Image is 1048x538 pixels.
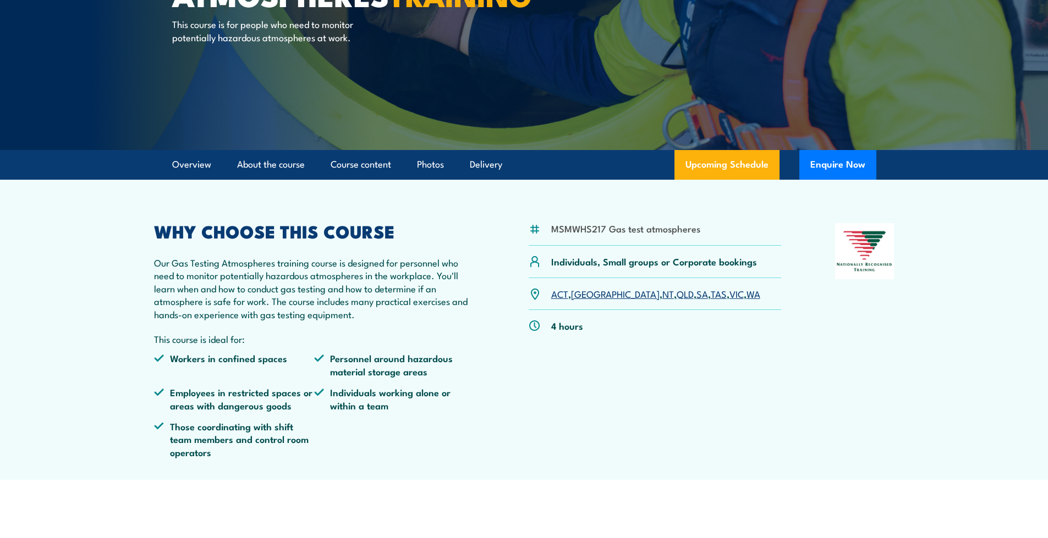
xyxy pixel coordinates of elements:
p: This course is ideal for: [154,332,475,345]
p: This course is for people who need to monitor potentially hazardous atmospheres at work. [172,18,373,43]
p: Our Gas Testing Atmospheres training course is designed for personnel who need to monitor potenti... [154,256,475,320]
img: Nationally Recognised Training logo. [835,223,895,279]
a: Upcoming Schedule [674,150,780,180]
li: Those coordinating with shift team members and control room operators [154,420,315,458]
li: Employees in restricted spaces or areas with dangerous goods [154,386,315,412]
li: Workers in confined spaces [154,352,315,378]
li: Individuals working alone or within a team [314,386,475,412]
a: TAS [711,287,727,300]
a: About the course [237,150,305,179]
a: NT [662,287,674,300]
button: Enquire Now [799,150,876,180]
p: , , , , , , , [551,287,760,300]
a: VIC [729,287,744,300]
li: MSMWHS217 Gas test atmospheres [551,222,700,235]
a: Overview [172,150,211,179]
a: SA [696,287,708,300]
a: [GEOGRAPHIC_DATA] [571,287,660,300]
a: Delivery [470,150,502,179]
a: Course content [331,150,391,179]
p: 4 hours [551,319,583,332]
a: WA [747,287,760,300]
h2: WHY CHOOSE THIS COURSE [154,223,475,239]
a: Photos [417,150,444,179]
li: Personnel around hazardous material storage areas [314,352,475,378]
a: ACT [551,287,568,300]
a: QLD [677,287,694,300]
p: Individuals, Small groups or Corporate bookings [551,255,757,268]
